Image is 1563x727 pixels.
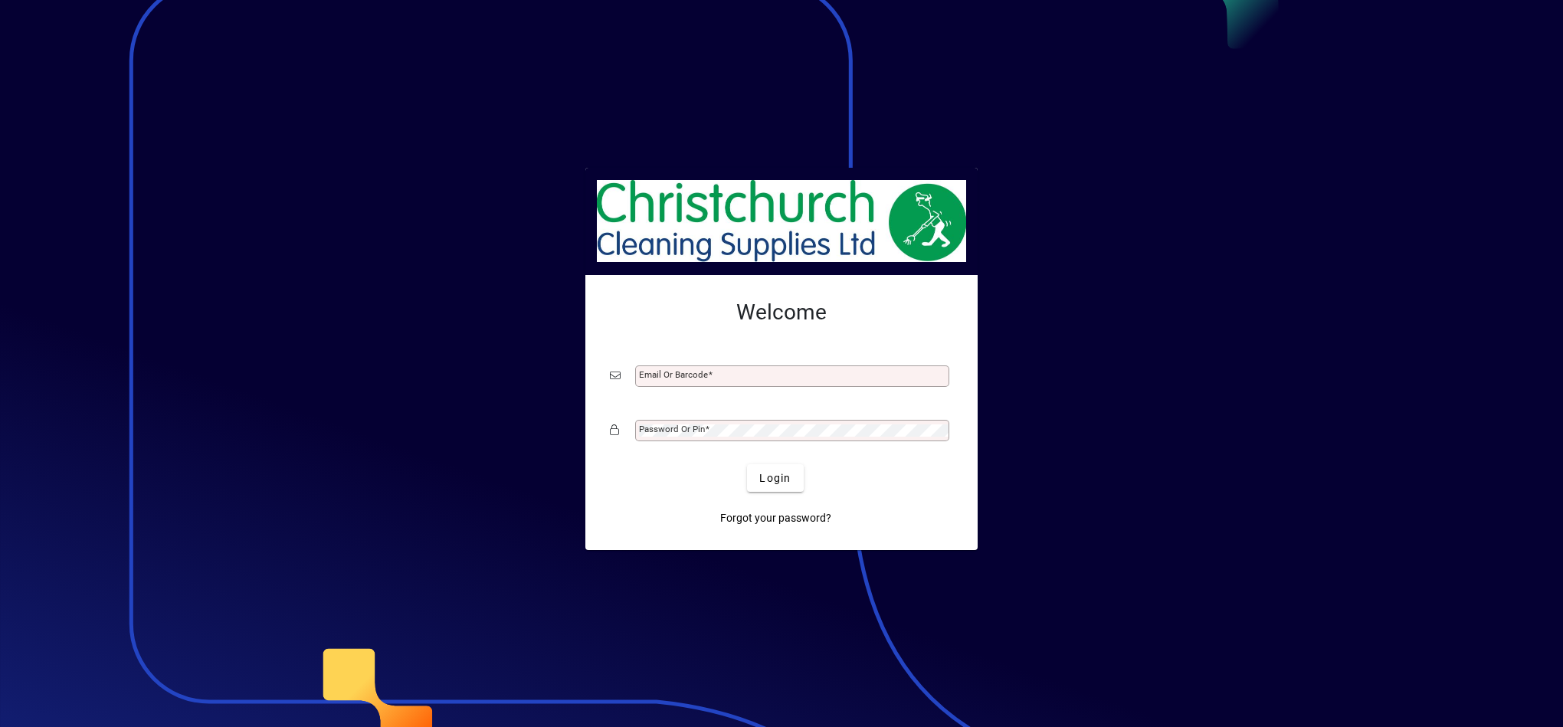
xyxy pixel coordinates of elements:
h2: Welcome [610,300,953,326]
span: Forgot your password? [720,510,831,526]
mat-label: Password or Pin [639,424,705,434]
a: Forgot your password? [714,504,837,532]
mat-label: Email or Barcode [639,369,708,380]
span: Login [759,470,791,486]
button: Login [747,464,803,492]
